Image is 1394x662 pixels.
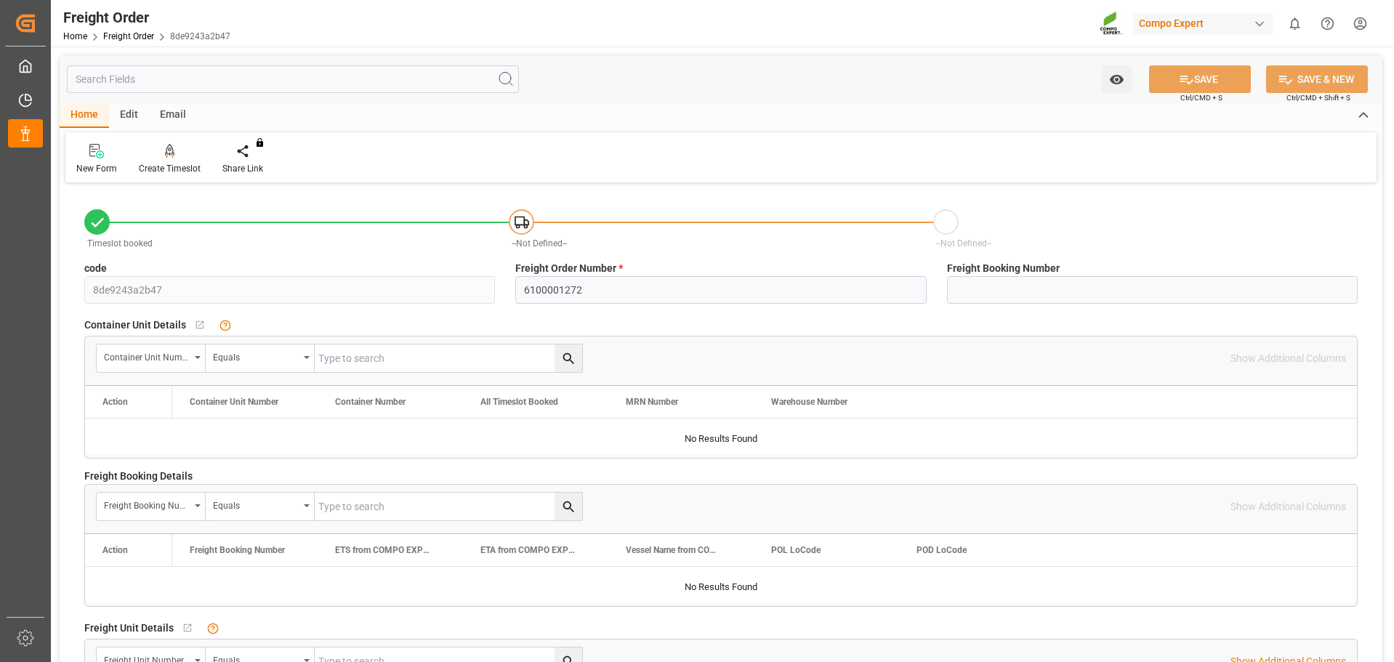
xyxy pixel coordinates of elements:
[1100,11,1123,36] img: Screenshot%202023-09-29%20at%2010.02.21.png_1712312052.png
[84,318,186,333] span: Container Unit Details
[103,31,154,41] a: Freight Order
[84,469,193,484] span: Freight Booking Details
[60,103,109,128] div: Home
[335,545,432,555] span: ETS from COMPO EXPERT
[1278,7,1311,40] button: show 0 new notifications
[916,545,967,555] span: POD LoCode
[1149,65,1251,93] button: SAVE
[555,493,582,520] button: search button
[1311,7,1344,40] button: Help Center
[315,493,582,520] input: Type to search
[206,344,315,372] button: open menu
[190,397,278,407] span: Container Unit Number
[97,493,206,520] button: open menu
[771,397,847,407] span: Warehouse Number
[109,103,149,128] div: Edit
[102,397,128,407] div: Action
[213,496,299,512] div: Equals
[84,621,174,636] span: Freight Unit Details
[213,347,299,364] div: Equals
[104,496,190,512] div: Freight Booking Number
[63,7,230,28] div: Freight Order
[206,493,315,520] button: open menu
[63,31,87,41] a: Home
[67,65,519,93] input: Search Fields
[1286,92,1350,103] span: Ctrl/CMD + Shift + S
[771,545,821,555] span: POL LoCode
[335,397,406,407] span: Container Number
[1102,65,1132,93] button: open menu
[626,545,723,555] span: Vessel Name from COMPO EXPERT
[512,238,567,249] span: --Not Defined--
[480,545,578,555] span: ETA from COMPO EXPERT
[149,103,197,128] div: Email
[84,261,107,276] span: code
[97,344,206,372] button: open menu
[104,347,190,364] div: Container Unit Number
[515,261,623,276] span: Freight Order Number
[626,397,678,407] span: MRN Number
[190,545,285,555] span: Freight Booking Number
[1133,13,1273,34] div: Compo Expert
[315,344,582,372] input: Type to search
[555,344,582,372] button: search button
[1180,92,1222,103] span: Ctrl/CMD + S
[936,238,991,249] span: --Not Defined--
[102,545,128,555] div: Action
[947,261,1060,276] span: Freight Booking Number
[76,162,117,175] div: New Form
[139,162,201,175] div: Create Timeslot
[1133,9,1278,37] button: Compo Expert
[480,397,558,407] span: All Timeslot Booked
[87,238,153,249] span: Timeslot booked
[1266,65,1368,93] button: SAVE & NEW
